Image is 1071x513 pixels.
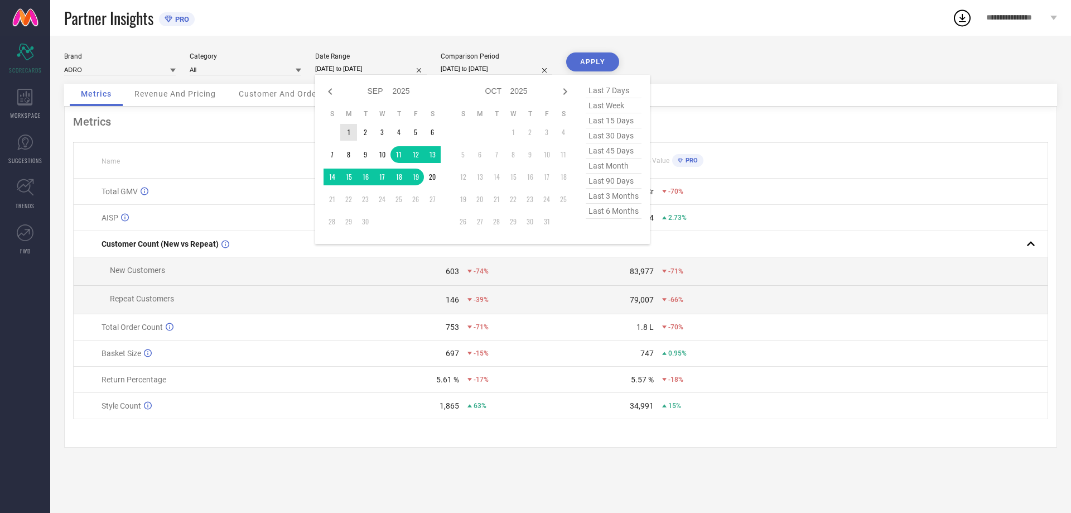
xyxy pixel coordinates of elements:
[441,63,552,75] input: Select comparison period
[64,52,176,60] div: Brand
[102,239,219,248] span: Customer Count (New vs Repeat)
[586,174,641,189] span: last 90 days
[357,169,374,185] td: Tue Sep 16 2025
[340,146,357,163] td: Mon Sep 08 2025
[522,213,538,230] td: Thu Oct 30 2025
[538,213,555,230] td: Fri Oct 31 2025
[538,146,555,163] td: Fri Oct 10 2025
[357,213,374,230] td: Tue Sep 30 2025
[102,323,163,332] span: Total Order Count
[390,109,407,118] th: Thursday
[586,113,641,128] span: last 15 days
[340,213,357,230] td: Mon Sep 29 2025
[102,187,138,196] span: Total GMV
[668,267,683,275] span: -71%
[555,109,572,118] th: Saturday
[20,247,31,255] span: FWD
[407,109,424,118] th: Friday
[555,124,572,141] td: Sat Oct 04 2025
[10,111,41,119] span: WORKSPACE
[488,146,505,163] td: Tue Oct 07 2025
[505,124,522,141] td: Wed Oct 01 2025
[455,146,471,163] td: Sun Oct 05 2025
[586,159,641,174] span: last month
[390,191,407,208] td: Thu Sep 25 2025
[374,124,390,141] td: Wed Sep 03 2025
[668,376,683,383] span: -18%
[440,401,459,410] div: 1,865
[488,109,505,118] th: Tuesday
[555,169,572,185] td: Sat Oct 18 2025
[340,109,357,118] th: Monday
[538,124,555,141] td: Fri Oct 03 2025
[474,323,489,331] span: -71%
[522,109,538,118] th: Thursday
[64,7,153,30] span: Partner Insights
[471,146,488,163] td: Mon Oct 06 2025
[9,66,42,74] span: SCORECARDS
[538,169,555,185] td: Fri Oct 17 2025
[952,8,972,28] div: Open download list
[324,85,337,98] div: Previous month
[471,109,488,118] th: Monday
[471,213,488,230] td: Mon Oct 27 2025
[538,191,555,208] td: Fri Oct 24 2025
[455,213,471,230] td: Sun Oct 26 2025
[407,169,424,185] td: Fri Sep 19 2025
[474,402,486,410] span: 63%
[630,267,654,276] div: 83,977
[357,146,374,163] td: Tue Sep 09 2025
[668,214,687,222] span: 2.73%
[683,157,698,164] span: PRO
[340,191,357,208] td: Mon Sep 22 2025
[357,109,374,118] th: Tuesday
[315,52,427,60] div: Date Range
[441,52,552,60] div: Comparison Period
[455,191,471,208] td: Sun Oct 19 2025
[566,52,619,71] button: APPLY
[374,109,390,118] th: Wednesday
[630,295,654,304] div: 79,007
[586,128,641,143] span: last 30 days
[390,169,407,185] td: Thu Sep 18 2025
[315,63,427,75] input: Select date range
[505,213,522,230] td: Wed Oct 29 2025
[374,169,390,185] td: Wed Sep 17 2025
[239,89,324,98] span: Customer And Orders
[455,109,471,118] th: Sunday
[522,146,538,163] td: Thu Oct 09 2025
[586,98,641,113] span: last week
[505,146,522,163] td: Wed Oct 08 2025
[102,213,118,222] span: AISP
[102,401,141,410] span: Style Count
[324,191,340,208] td: Sun Sep 21 2025
[668,296,683,304] span: -66%
[324,169,340,185] td: Sun Sep 14 2025
[668,323,683,331] span: -70%
[505,169,522,185] td: Wed Oct 15 2025
[640,349,654,358] div: 747
[424,124,441,141] td: Sat Sep 06 2025
[357,124,374,141] td: Tue Sep 02 2025
[471,191,488,208] td: Mon Oct 20 2025
[538,109,555,118] th: Friday
[488,213,505,230] td: Tue Oct 28 2025
[16,202,35,210] span: TRENDS
[110,294,174,303] span: Repeat Customers
[110,266,165,275] span: New Customers
[374,146,390,163] td: Wed Sep 10 2025
[190,52,301,60] div: Category
[446,349,459,358] div: 697
[102,157,120,165] span: Name
[488,169,505,185] td: Tue Oct 14 2025
[474,376,489,383] span: -17%
[586,143,641,159] span: last 45 days
[555,191,572,208] td: Sat Oct 25 2025
[505,191,522,208] td: Wed Oct 22 2025
[488,191,505,208] td: Tue Oct 21 2025
[324,213,340,230] td: Sun Sep 28 2025
[522,191,538,208] td: Thu Oct 23 2025
[446,295,459,304] div: 146
[102,349,141,358] span: Basket Size
[340,169,357,185] td: Mon Sep 15 2025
